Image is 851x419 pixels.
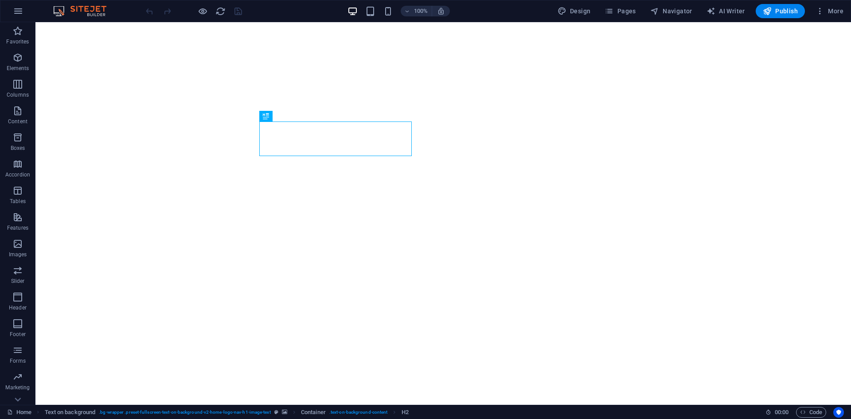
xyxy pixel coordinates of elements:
[7,91,29,98] p: Columns
[800,407,822,418] span: Code
[812,4,847,18] button: More
[781,409,782,415] span: :
[647,4,696,18] button: Navigator
[45,407,409,418] nav: breadcrumb
[215,6,226,16] i: Reload page
[401,6,432,16] button: 100%
[9,251,27,258] p: Images
[197,6,208,16] button: Click here to leave preview mode and continue editing
[554,4,594,18] div: Design (Ctrl+Alt+Y)
[558,7,591,16] span: Design
[10,331,26,338] p: Footer
[816,7,843,16] span: More
[796,407,826,418] button: Code
[775,407,789,418] span: 00 00
[5,171,30,178] p: Accordion
[10,357,26,364] p: Forms
[437,7,445,15] i: On resize automatically adjust zoom level to fit chosen device.
[5,384,30,391] p: Marketing
[650,7,692,16] span: Navigator
[99,407,270,418] span: . bg-wrapper .preset-fullscreen-text-on-background-v2-home-logo-nav-h1-image-text
[703,4,749,18] button: AI Writer
[215,6,226,16] button: reload
[10,198,26,205] p: Tables
[707,7,745,16] span: AI Writer
[8,118,27,125] p: Content
[274,410,278,415] i: This element is a customizable preset
[282,410,287,415] i: This element contains a background
[51,6,117,16] img: Editor Logo
[601,4,639,18] button: Pages
[554,4,594,18] button: Design
[605,7,636,16] span: Pages
[6,38,29,45] p: Favorites
[7,224,28,231] p: Features
[7,407,31,418] a: Click to cancel selection. Double-click to open Pages
[765,407,789,418] h6: Session time
[402,407,409,418] span: Click to select. Double-click to edit
[11,278,25,285] p: Slider
[756,4,805,18] button: Publish
[45,407,96,418] span: Click to select. Double-click to edit
[329,407,388,418] span: . text-on-background-content
[11,145,25,152] p: Boxes
[763,7,798,16] span: Publish
[7,65,29,72] p: Elements
[833,407,844,418] button: Usercentrics
[301,407,326,418] span: Click to select. Double-click to edit
[414,6,428,16] h6: 100%
[9,304,27,311] p: Header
